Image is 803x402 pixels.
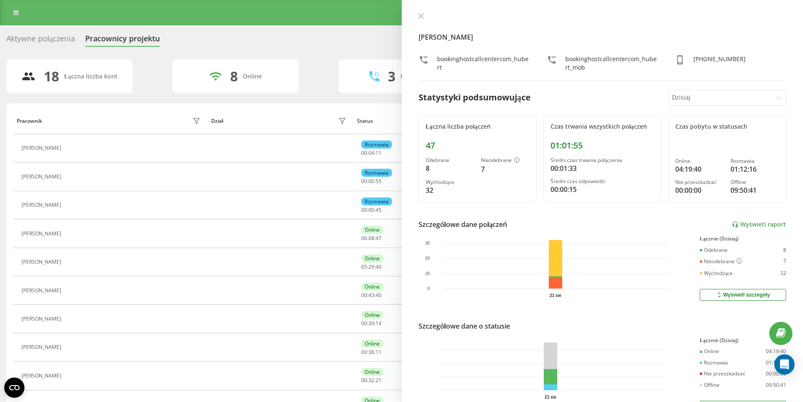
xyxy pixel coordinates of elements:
[700,247,728,253] div: Odebrane
[21,231,63,237] div: [PERSON_NAME]
[361,291,367,299] span: 00
[425,271,430,276] text: 10
[426,157,474,163] div: Odebrane
[361,169,392,177] div: Rozmawia
[400,73,434,80] div: Rozmawiają
[551,140,654,151] div: 01:01:55
[700,236,786,242] div: Łącznie (Dzisiaj)
[700,337,786,343] div: Łącznie (Dzisiaj)
[361,178,381,184] div: : :
[21,373,63,379] div: [PERSON_NAME]
[425,256,430,261] text: 20
[17,118,42,124] div: Pracownik
[361,178,367,185] span: 00
[361,197,392,205] div: Rozmawia
[700,348,719,354] div: Online
[368,235,374,242] span: 08
[551,184,654,194] div: 00:00:15
[361,348,367,356] span: 00
[211,118,223,124] div: Dział
[21,344,63,350] div: [PERSON_NAME]
[230,68,238,84] div: 8
[549,293,561,298] text: 21 sie
[361,235,367,242] span: 06
[693,55,746,72] div: [PHONE_NUMBER]
[368,377,374,384] span: 32
[766,348,786,354] div: 04:19:40
[376,206,381,213] span: 45
[774,354,795,375] div: Open Intercom Messenger
[85,34,160,47] div: Pracownicy projektu
[780,270,786,276] div: 32
[700,270,733,276] div: Wychodzące
[419,219,508,229] div: Szczegółowe dane połączeń
[361,150,381,156] div: : :
[361,254,383,262] div: Online
[766,371,786,377] div: 00:00:00
[481,164,529,174] div: 7
[361,226,383,234] div: Online
[368,320,374,327] span: 39
[361,368,383,376] div: Online
[361,149,367,156] span: 00
[4,378,24,398] button: Open CMP widget
[64,73,117,80] div: Łączna liczba kont
[419,321,510,331] div: Szczegółowe dane o statusie
[675,185,724,195] div: 00:00:00
[361,349,381,355] div: : :
[426,163,474,173] div: 8
[376,320,381,327] span: 14
[21,202,63,208] div: [PERSON_NAME]
[361,378,381,383] div: : :
[376,149,381,156] span: 11
[700,382,720,388] div: Offline
[357,118,373,124] div: Status
[361,311,383,319] div: Online
[44,68,59,84] div: 18
[766,360,786,366] div: 01:12:16
[376,377,381,384] span: 21
[426,179,474,185] div: Wychodzące
[675,123,779,130] div: Czas pobytu w statusach
[551,178,654,184] div: Średni czas odpowiedzi
[361,206,367,213] span: 00
[783,247,786,253] div: 8
[361,320,367,327] span: 00
[368,206,374,213] span: 00
[368,149,374,156] span: 04
[419,91,531,104] div: Statystyki podsumowujące
[783,258,786,265] div: 7
[730,185,779,195] div: 09:50:41
[361,264,381,270] div: : :
[361,207,381,213] div: : :
[700,258,742,265] div: Nieodebrane
[425,241,430,246] text: 30
[243,73,262,80] div: Online
[730,179,779,185] div: Offline
[368,348,374,356] span: 36
[426,185,474,195] div: 32
[361,235,381,241] div: : :
[388,68,395,84] div: 3
[376,178,381,185] span: 55
[481,157,529,164] div: Nieodebrane
[716,291,770,298] div: Wyświetl szczegóły
[368,291,374,299] span: 43
[675,164,724,174] div: 04:19:40
[419,32,787,42] h4: [PERSON_NAME]
[551,163,654,173] div: 00:01:33
[426,123,529,130] div: Łączna liczba połączeń
[700,371,745,377] div: Nie przeszkadzać
[675,179,724,185] div: Nie przeszkadzać
[376,348,381,356] span: 11
[732,221,786,228] a: Wyświetl raport
[21,316,63,322] div: [PERSON_NAME]
[361,292,381,298] div: : :
[700,289,786,301] button: Wyświetl szczegóły
[545,395,556,399] text: 21 sie
[21,259,63,265] div: [PERSON_NAME]
[376,291,381,299] span: 40
[21,174,63,180] div: [PERSON_NAME]
[426,140,529,151] div: 47
[361,263,367,270] span: 05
